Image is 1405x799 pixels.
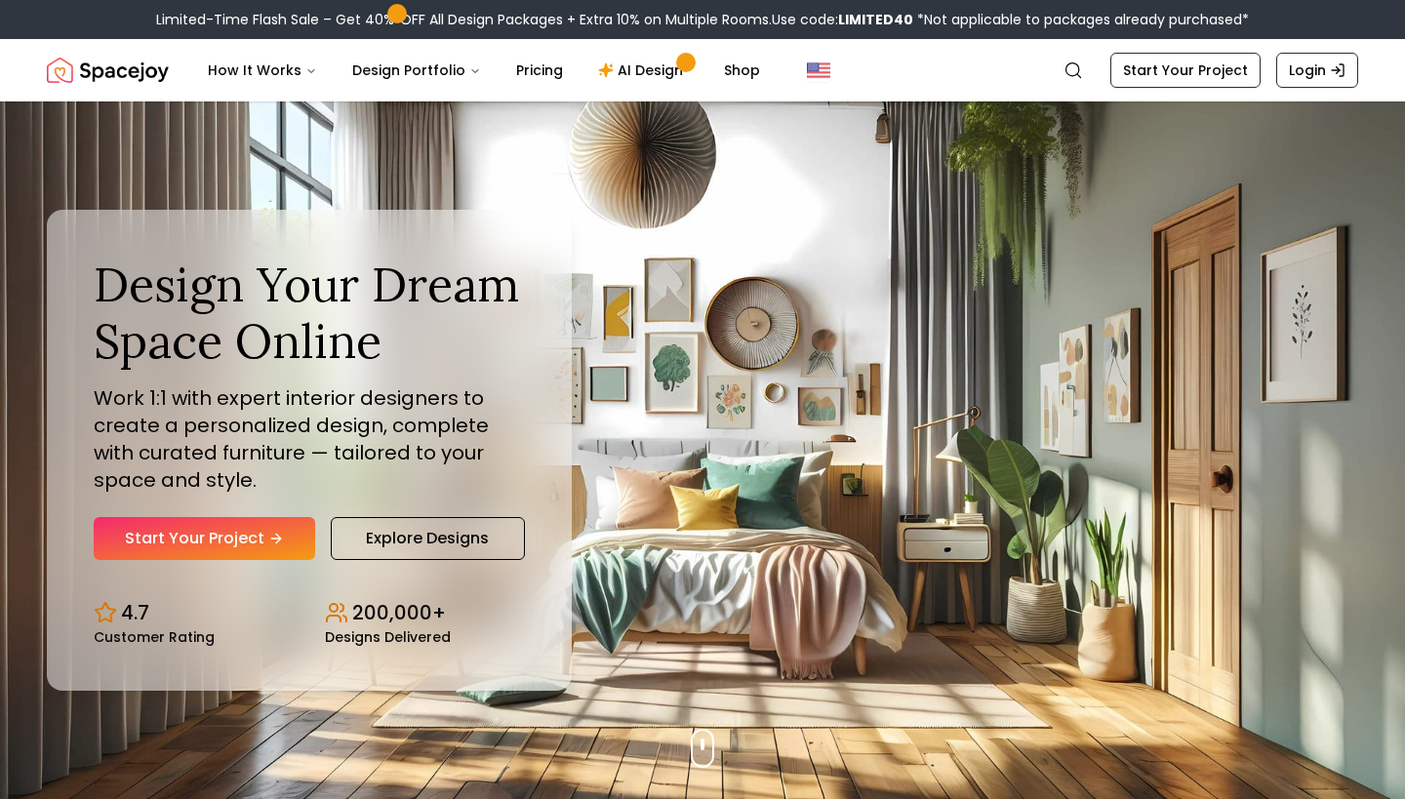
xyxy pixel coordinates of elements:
[582,51,704,90] a: AI Design
[192,51,333,90] button: How It Works
[352,599,446,626] p: 200,000+
[913,10,1249,29] span: *Not applicable to packages already purchased*
[1276,53,1358,88] a: Login
[325,630,451,644] small: Designs Delivered
[807,59,830,82] img: United States
[47,51,169,90] img: Spacejoy Logo
[337,51,497,90] button: Design Portfolio
[838,10,913,29] b: LIMITED40
[772,10,913,29] span: Use code:
[94,257,525,369] h1: Design Your Dream Space Online
[121,599,149,626] p: 4.7
[94,630,215,644] small: Customer Rating
[47,51,169,90] a: Spacejoy
[192,51,776,90] nav: Main
[94,583,525,644] div: Design stats
[1110,53,1261,88] a: Start Your Project
[94,384,525,494] p: Work 1:1 with expert interior designers to create a personalized design, complete with curated fu...
[156,10,1249,29] div: Limited-Time Flash Sale – Get 40% OFF All Design Packages + Extra 10% on Multiple Rooms.
[94,517,315,560] a: Start Your Project
[331,517,525,560] a: Explore Designs
[501,51,579,90] a: Pricing
[708,51,776,90] a: Shop
[47,39,1358,101] nav: Global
